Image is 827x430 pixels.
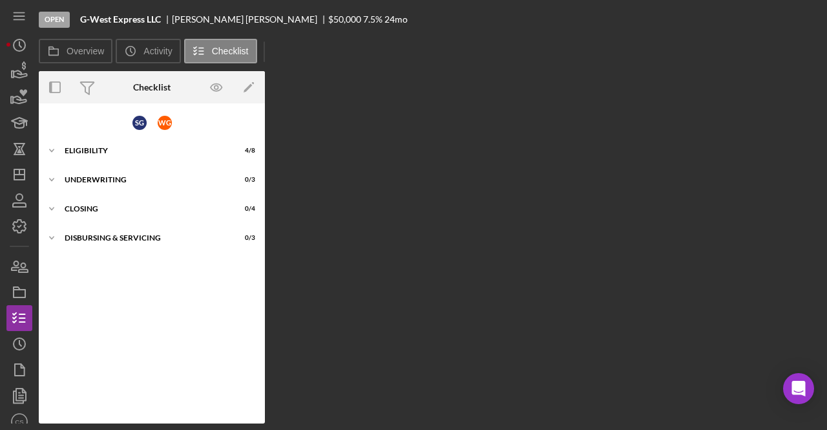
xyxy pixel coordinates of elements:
div: Closing [65,205,223,213]
div: 0 / 3 [232,176,255,184]
div: W G [158,116,172,130]
div: Open Intercom Messenger [783,373,814,404]
span: $50,000 [328,14,361,25]
div: Open [39,12,70,28]
label: Overview [67,46,104,56]
div: 0 / 3 [232,234,255,242]
button: Activity [116,39,180,63]
div: Eligibility [65,147,223,155]
div: 24 mo [384,14,408,25]
button: Overview [39,39,112,63]
div: Underwriting [65,176,223,184]
div: Disbursing & Servicing [65,234,223,242]
div: 4 / 8 [232,147,255,155]
text: CS [15,418,23,425]
label: Checklist [212,46,249,56]
div: 7.5 % [363,14,382,25]
b: G-West Express LLC [80,14,161,25]
div: 0 / 4 [232,205,255,213]
div: [PERSON_NAME] [PERSON_NAME] [172,14,328,25]
div: Checklist [133,82,171,92]
div: S G [132,116,147,130]
button: Checklist [184,39,257,63]
label: Activity [143,46,172,56]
